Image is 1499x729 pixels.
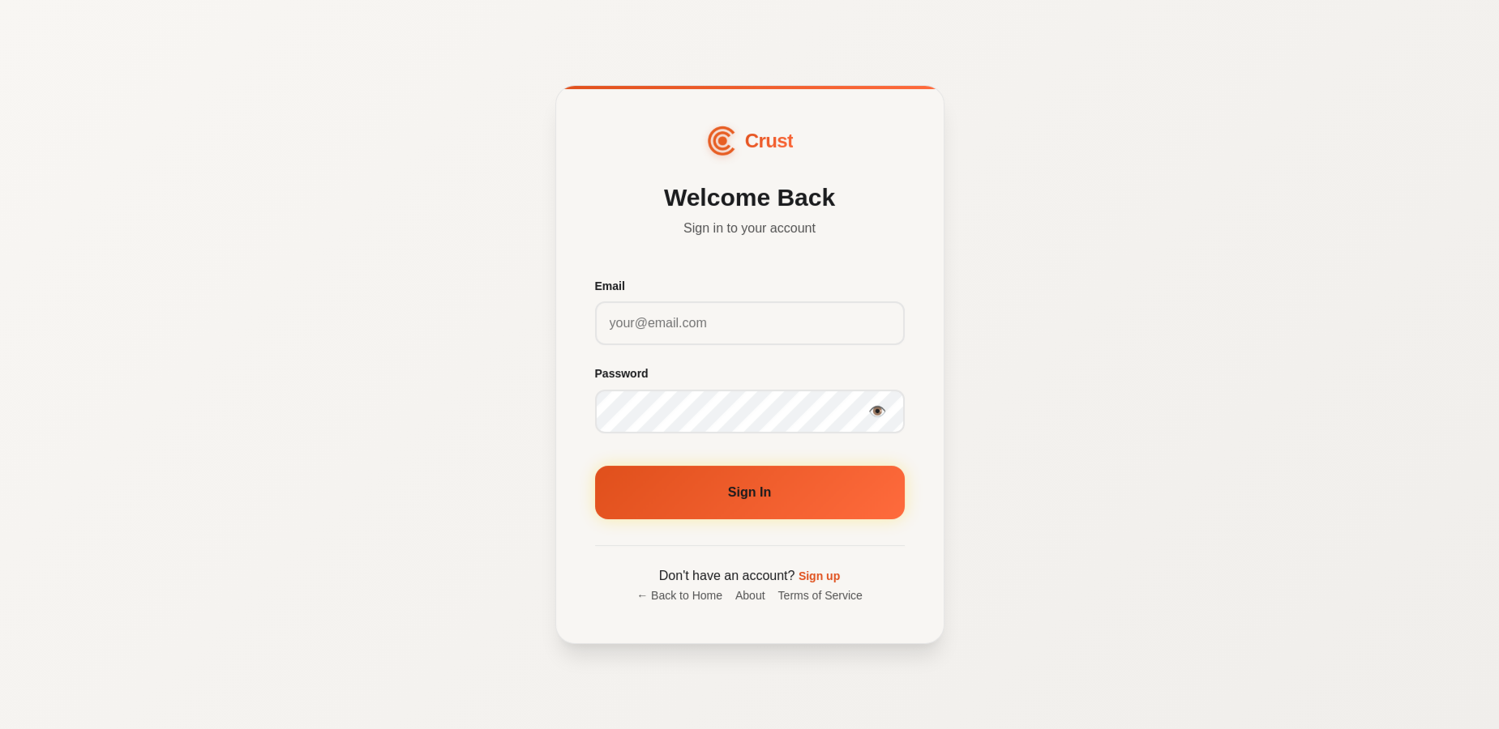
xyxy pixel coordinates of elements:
a: Terms of Service [778,586,863,604]
a: ← Back to Home [636,586,722,604]
label: Email [595,277,905,295]
span: Crust [745,126,794,156]
p: Sign in to your account [595,219,905,238]
label: Password [595,364,905,382]
h2: Welcome Back [595,183,905,212]
a: About [735,586,765,604]
a: Sign up [799,569,840,582]
button: Show password [863,397,892,426]
p: Don't have an account? [595,565,905,586]
img: CrustAI [705,124,739,157]
input: your@email.com [595,301,905,345]
button: Sign In [595,466,905,519]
